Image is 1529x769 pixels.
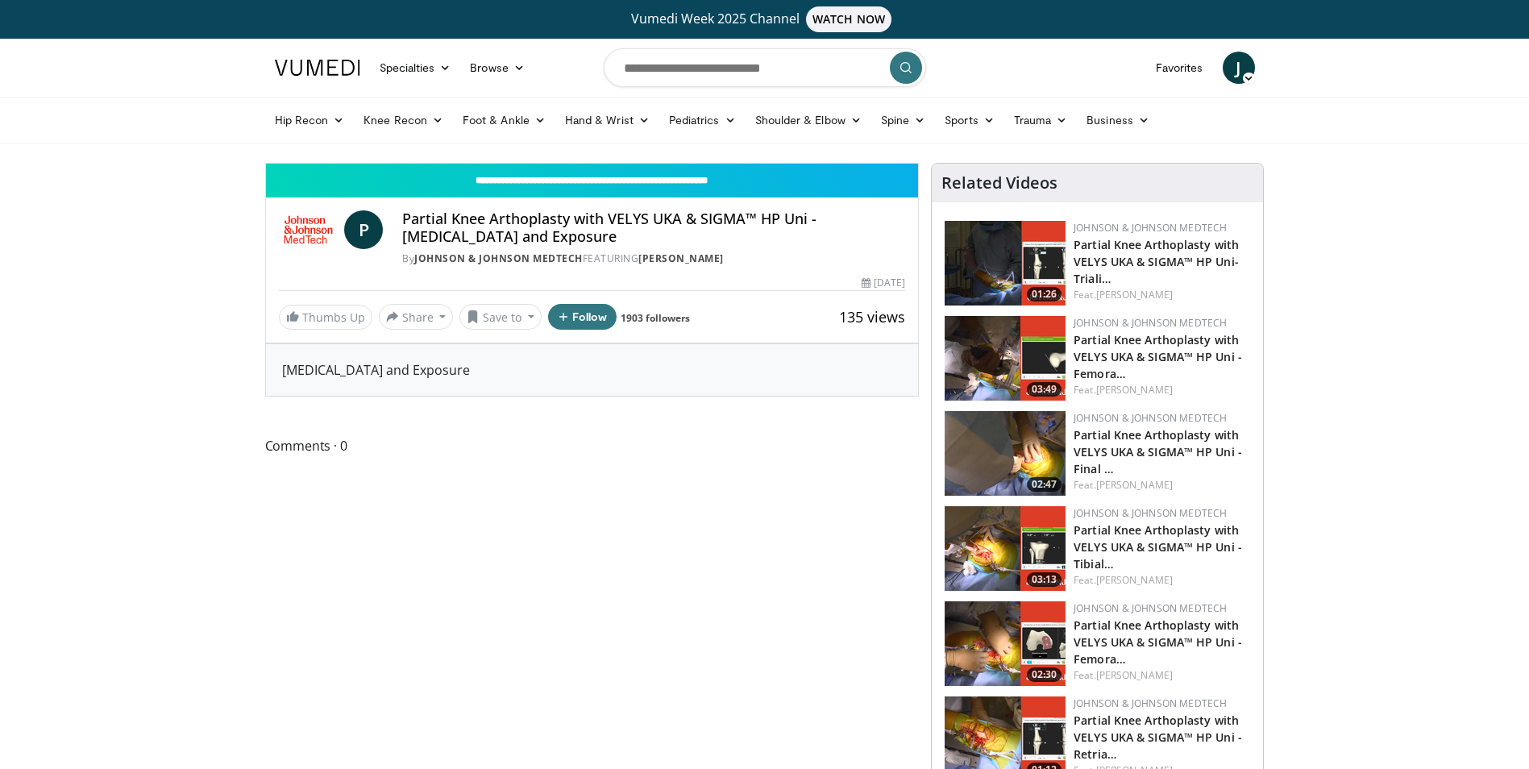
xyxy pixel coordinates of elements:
[379,304,454,330] button: Share
[1004,104,1078,136] a: Trauma
[1096,383,1173,397] a: [PERSON_NAME]
[1074,696,1227,710] a: Johnson & Johnson MedTech
[1027,667,1062,682] span: 02:30
[945,316,1066,401] a: 03:49
[1074,668,1250,683] div: Feat.
[945,411,1066,496] a: 02:47
[1096,478,1173,492] a: [PERSON_NAME]
[277,6,1253,32] a: Vumedi Week 2025 ChannelWATCH NOW
[344,210,383,249] a: P
[945,411,1066,496] img: 2dac1888-fcb6-4628-a152-be974a3fbb82.png.150x105_q85_crop-smart_upscale.png
[1074,478,1250,493] div: Feat.
[945,316,1066,401] img: 13513cbe-2183-4149-ad2a-2a4ce2ec625a.png.150x105_q85_crop-smart_upscale.png
[460,52,534,84] a: Browse
[402,210,905,245] h4: Partial Knee Arthoplasty with VELYS UKA & SIGMA™ HP Uni - [MEDICAL_DATA] and Exposure
[1074,411,1227,425] a: Johnson & Johnson MedTech
[266,344,919,396] div: [MEDICAL_DATA] and Exposure
[945,601,1066,686] a: 02:30
[945,221,1066,306] img: 54517014-b7e0-49d7-8366-be4d35b6cc59.png.150x105_q85_crop-smart_upscale.png
[871,104,935,136] a: Spine
[1027,382,1062,397] span: 03:49
[1077,104,1159,136] a: Business
[945,221,1066,306] a: 01:26
[945,506,1066,591] a: 03:13
[548,304,617,330] button: Follow
[354,104,453,136] a: Knee Recon
[945,506,1066,591] img: fca33e5d-2676-4c0d-8432-0e27cf4af401.png.150x105_q85_crop-smart_upscale.png
[265,104,355,136] a: Hip Recon
[459,304,542,330] button: Save to
[275,60,360,76] img: VuMedi Logo
[1027,287,1062,301] span: 01:26
[1074,316,1227,330] a: Johnson & Johnson MedTech
[1074,617,1242,667] a: Partial Knee Arthoplasty with VELYS UKA & SIGMA™ HP Uni - Femora…
[604,48,926,87] input: Search topics, interventions
[862,276,905,290] div: [DATE]
[265,435,920,456] span: Comments 0
[1074,288,1250,302] div: Feat.
[1074,713,1242,762] a: Partial Knee Arthoplasty with VELYS UKA & SIGMA™ HP Uni - Retria…
[839,307,905,326] span: 135 views
[1096,668,1173,682] a: [PERSON_NAME]
[935,104,1004,136] a: Sports
[659,104,746,136] a: Pediatrics
[370,52,461,84] a: Specialties
[746,104,871,136] a: Shoulder & Elbow
[555,104,659,136] a: Hand & Wrist
[1074,573,1250,588] div: Feat.
[1074,332,1242,381] a: Partial Knee Arthoplasty with VELYS UKA & SIGMA™ HP Uni - Femora…
[414,251,583,265] a: Johnson & Johnson MedTech
[1074,221,1227,235] a: Johnson & Johnson MedTech
[402,251,905,266] div: By FEATURING
[1146,52,1213,84] a: Favorites
[1074,601,1227,615] a: Johnson & Johnson MedTech
[945,601,1066,686] img: 27e23ca4-618a-4dda-a54e-349283c0b62a.png.150x105_q85_crop-smart_upscale.png
[1074,506,1227,520] a: Johnson & Johnson MedTech
[453,104,555,136] a: Foot & Ankle
[941,173,1057,193] h4: Related Videos
[1027,572,1062,587] span: 03:13
[1223,52,1255,84] a: J
[638,251,724,265] a: [PERSON_NAME]
[806,6,891,32] span: WATCH NOW
[279,210,339,249] img: Johnson & Johnson MedTech
[1074,383,1250,397] div: Feat.
[1027,477,1062,492] span: 02:47
[1074,522,1242,572] a: Partial Knee Arthoplasty with VELYS UKA & SIGMA™ HP Uni - Tibial…
[1074,237,1239,286] a: Partial Knee Arthoplasty with VELYS UKA & SIGMA™ HP Uni- Triali…
[1096,288,1173,301] a: [PERSON_NAME]
[279,305,372,330] a: Thumbs Up
[621,311,690,325] a: 1903 followers
[1096,573,1173,587] a: [PERSON_NAME]
[1074,427,1242,476] a: Partial Knee Arthoplasty with VELYS UKA & SIGMA™ HP Uni - Final …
